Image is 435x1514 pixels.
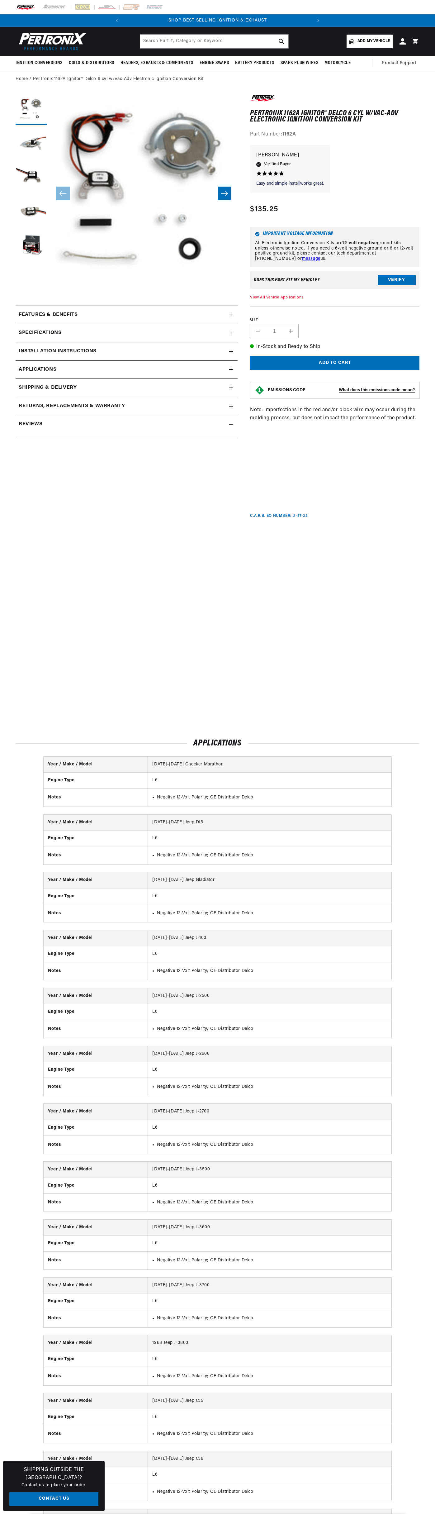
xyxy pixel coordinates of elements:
span: Ignition Conversions [16,60,63,66]
th: Notes [44,962,148,980]
li: Negative 12-Volt Polarity; OE Distributor Delco [157,1083,387,1090]
span: Product Support [382,60,416,67]
td: L6 [148,1120,391,1135]
li: Negative 12-Volt Polarity; OE Distributor Delco [157,910,387,917]
span: Motorcycle [324,60,351,66]
h2: Shipping & Delivery [19,384,77,392]
td: [DATE]-[DATE] Jeep J-3700 [148,1278,391,1293]
button: Verify [378,275,416,285]
td: [DATE]-[DATE] Jeep J-2600 [148,1046,391,1062]
th: Year / Make / Model [44,815,148,831]
nav: breadcrumbs [16,76,419,83]
h1: PerTronix 1162A Ignitor® Delco 6 cyl w/Vac-Adv Electronic Ignition Conversion Kit [250,110,419,123]
th: Notes [44,1251,148,1269]
td: [DATE]-[DATE] Jeep DJ5 [148,815,391,831]
button: Load image 1 in gallery view [16,94,47,125]
li: Negative 12-Volt Polarity; OE Distributor Delco [157,794,387,801]
summary: Shipping & Delivery [16,379,238,397]
button: Add to cart [250,356,419,370]
th: Year / Make / Model [44,1220,148,1235]
summary: Spark Plug Wires [277,56,322,70]
a: Home [16,76,28,83]
th: Year / Make / Model [44,1393,148,1409]
td: [DATE]-[DATE] Jeep J-3500 [148,1162,391,1178]
span: Spark Plug Wires [281,60,319,66]
div: Announcement [123,17,312,24]
td: [DATE]-[DATE] Jeep J-100 [148,930,391,946]
th: Year / Make / Model [44,757,148,773]
li: Negative 12-Volt Polarity; OE Distributor Delco [157,968,387,974]
li: Negative 12-Volt Polarity; OE Distributor Delco [157,1488,387,1495]
h2: Returns, Replacements & Warranty [19,402,125,410]
summary: Features & Benefits [16,306,238,324]
summary: Battery Products [232,56,277,70]
button: Load image 4 in gallery view [16,197,47,228]
a: Applications [16,361,238,379]
a: Contact Us [9,1492,98,1506]
p: All Electronic Ignition Conversion Kits are ground kits unless otherwise noted. If you need a 6-v... [255,241,414,262]
th: Notes [44,788,148,807]
button: Load image 3 in gallery view [16,162,47,193]
li: Negative 12-Volt Polarity; OE Distributor Delco [157,1199,387,1206]
a: PerTronix 1162A Ignitor® Delco 6 cyl w/Vac-Adv Electronic Ignition Conversion Kit [33,76,204,83]
td: L6 [148,1409,391,1425]
div: 1 of 2 [123,17,312,24]
img: Pertronix [16,31,87,52]
media-gallery: Gallery Viewer [16,94,238,293]
span: Coils & Distributors [69,60,114,66]
td: 1968 Jeep J-3800 [148,1335,391,1351]
th: Notes [44,904,148,922]
p: Easy and simple install,works great. [256,181,324,187]
span: Add my vehicle [357,38,390,44]
td: [DATE]-[DATE] Jeep J-3600 [148,1220,391,1235]
th: Year / Make / Model [44,1104,148,1120]
button: Translation missing: en.sections.announcements.next_announcement [312,14,324,27]
summary: Specifications [16,324,238,342]
strong: 12-volt negative [342,241,377,245]
h2: Specifications [19,329,61,337]
th: Year / Make / Model [44,988,148,1004]
li: Negative 12-Volt Polarity; OE Distributor Delco [157,1315,387,1322]
th: Engine Type [44,1351,148,1367]
button: Slide right [218,187,231,200]
td: L6 [148,946,391,962]
span: Applications [19,366,56,374]
th: Year / Make / Model [44,1278,148,1293]
div: Note: Imperfections in the red and/or black wire may occur during the molding process, but does n... [250,94,419,519]
summary: Motorcycle [321,56,354,70]
th: Notes [44,1425,148,1443]
input: Search Part #, Category or Keyword [140,35,288,48]
td: L6 [148,1351,391,1367]
summary: Product Support [382,56,419,71]
strong: 1162A [282,132,296,137]
th: Engine Type [44,946,148,962]
a: message [302,256,320,261]
span: Verified Buyer [264,161,291,168]
th: Engine Type [44,1293,148,1309]
h2: Applications [16,740,419,747]
strong: What does this emissions code mean? [339,388,415,393]
button: EMISSIONS CODEWhat does this emissions code mean? [268,388,415,393]
a: SHOP BEST SELLING IGNITION & EXHAUST [168,18,267,23]
th: Engine Type [44,1062,148,1078]
summary: Installation instructions [16,342,238,360]
summary: Returns, Replacements & Warranty [16,397,238,415]
td: [DATE]-[DATE] Checker Marathon [148,757,391,773]
span: Engine Swaps [200,60,229,66]
summary: Reviews [16,415,238,433]
span: Battery Products [235,60,274,66]
th: Notes [44,1078,148,1096]
a: Add my vehicle [347,35,393,48]
a: View All Vehicle Applications [250,296,303,299]
th: Notes [44,1309,148,1327]
td: [DATE]-[DATE] Jeep CJ5 [148,1393,391,1409]
th: Engine Type [44,1409,148,1425]
td: L6 [148,1293,391,1309]
th: Engine Type [44,773,148,788]
div: Part Number: [250,131,419,139]
th: Year / Make / Model [44,1162,148,1178]
p: [PERSON_NAME] [256,151,324,160]
li: Negative 12-Volt Polarity; OE Distributor Delco [157,1026,387,1032]
span: $135.25 [250,204,278,215]
td: [DATE]-[DATE] Jeep CJ6 [148,1451,391,1467]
